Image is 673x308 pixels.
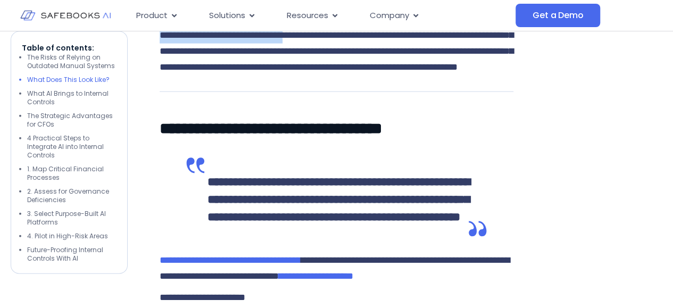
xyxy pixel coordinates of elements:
div: Menu Toggle [128,5,516,26]
li: 4. Pilot in High-Risk Areas [27,232,117,240]
li: The Risks of Relying on Outdated Manual Systems [27,53,117,70]
span: Resources [287,10,328,22]
li: The Strategic Advantages for CFOs [27,112,117,129]
p: Table of contents: [22,43,117,53]
span: Get a Demo [533,10,583,21]
li: What AI Brings to Internal Controls [27,89,117,106]
li: 3. Select Purpose-Built AI Platforms [27,210,117,227]
li: What Does This Look Like? [27,76,117,84]
span: Solutions [209,10,245,22]
span: Product [136,10,168,22]
a: Get a Demo [516,4,600,27]
li: 2. Assess for Governance Deficiencies [27,187,117,204]
li: 1. Map Critical Financial Processes [27,165,117,182]
span: Company [370,10,409,22]
li: Future-Proofing Internal Controls With AI [27,246,117,263]
nav: Menu [128,5,516,26]
li: 4 Practical Steps to Integrate AI into Internal Controls [27,134,117,160]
